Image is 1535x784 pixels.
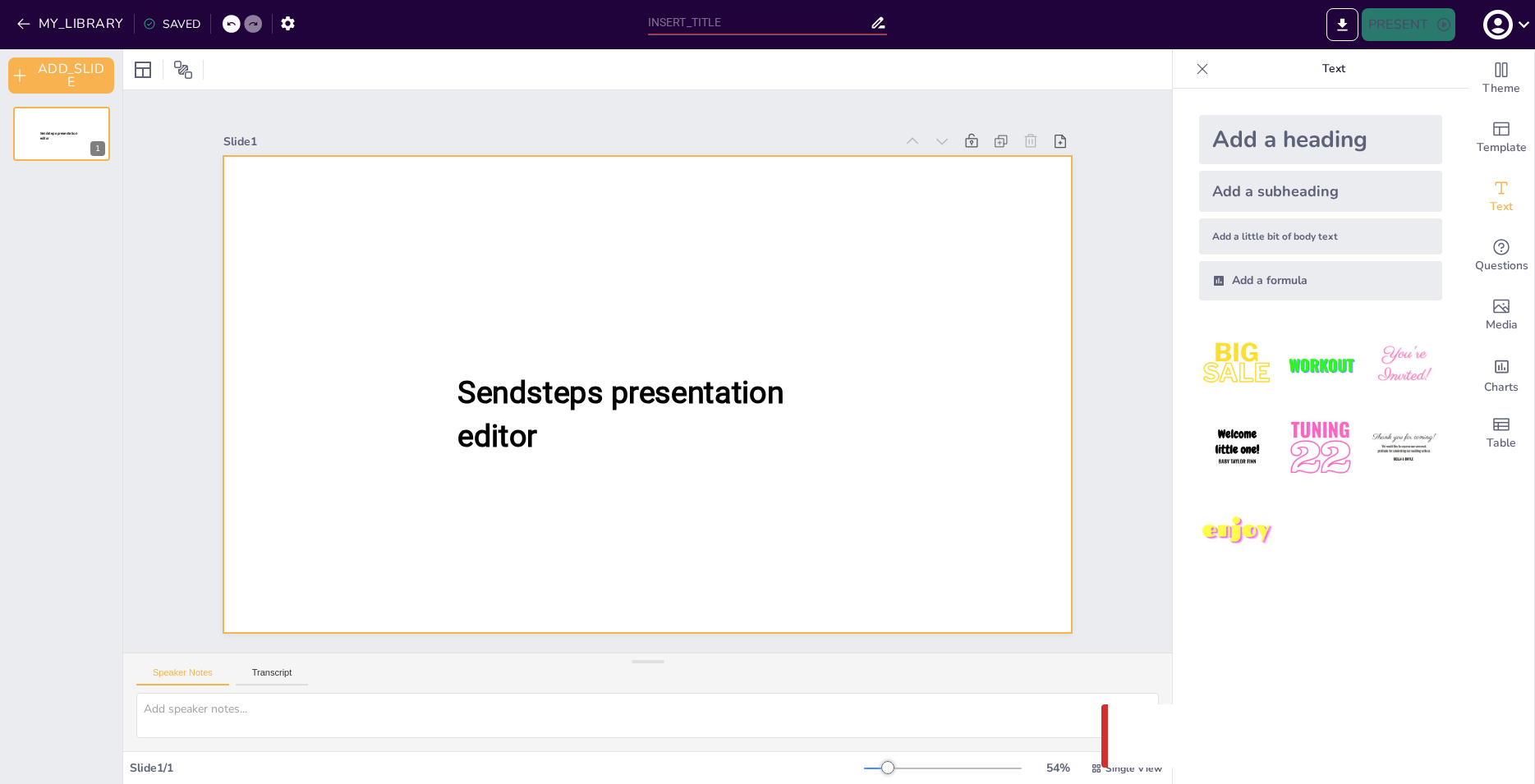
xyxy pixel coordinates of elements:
div: Add text boxes [1468,167,1534,227]
span: Text [1490,198,1513,216]
button: MY_LIBRARY [12,11,131,37]
div: Add charts and graphs [1468,345,1534,404]
img: 2.jpeg [1282,327,1358,403]
img: 7.jpeg [1199,493,1275,570]
img: 1.jpeg [1199,327,1275,403]
div: Add images, graphics, shapes or video [1468,286,1534,345]
button: Transcript [236,667,309,685]
div: Add ready made slides [1468,108,1534,167]
div: Add a heading [1199,115,1442,164]
button: PRESENT [1362,8,1455,41]
img: 6.jpeg [1366,410,1442,486]
button: ADD_SLIDE [8,57,114,94]
input: INSERT_TITLE [648,11,871,34]
span: Theme [1482,80,1520,98]
div: Add a subheading [1199,171,1442,212]
span: Charts [1484,378,1519,397]
button: EXPORT_TO_POWERPOINT [1326,8,1358,41]
span: Position [173,60,193,80]
div: Add a formula [1199,261,1442,300]
div: Slide 1 [223,134,894,149]
span: Media [1486,316,1518,334]
div: Change the overall theme [1468,49,1534,108]
span: Template [1477,139,1527,157]
div: Add a table [1468,404,1534,463]
p: Text [1216,49,1452,89]
span: Sendsteps presentation editor [457,374,784,454]
img: 3.jpeg [1366,327,1442,403]
button: Speaker Notes [136,667,229,685]
span: Questions [1475,257,1528,275]
span: Table [1487,434,1516,452]
img: 4.jpeg [1199,410,1275,486]
div: Add a little bit of body text [1199,218,1442,254]
div: SAVED [143,16,200,32]
div: 54 % [1038,760,1078,776]
div: Slide 1 / 1 [130,760,864,776]
div: Get real-time input from your audience [1468,227,1534,286]
div: Layout [130,57,156,83]
p: Something went wrong with the request. (CORS) [1154,727,1469,746]
img: 5.jpeg [1282,410,1358,486]
div: 1 [90,141,105,156]
div: Sendsteps presentation editor1 [13,107,110,161]
span: Sendsteps presentation editor [40,131,77,140]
